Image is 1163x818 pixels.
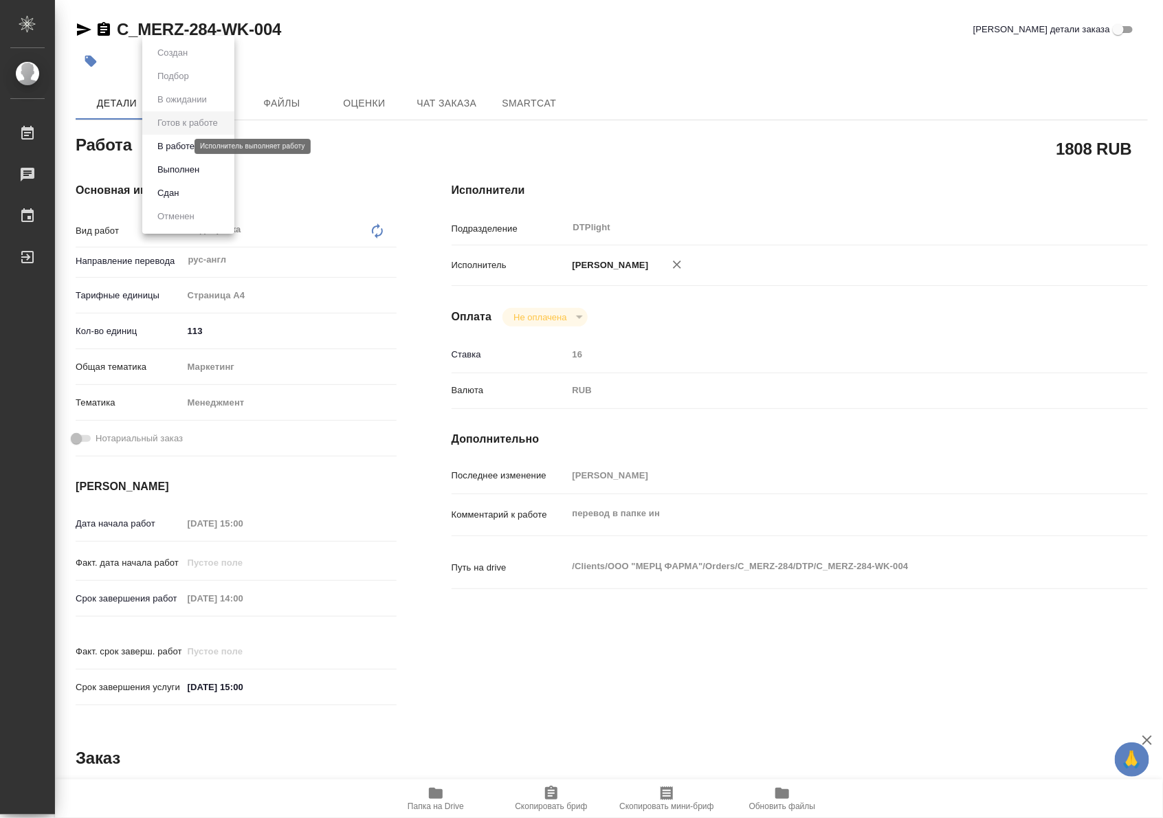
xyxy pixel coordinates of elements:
button: Подбор [153,69,193,84]
button: Создан [153,45,192,60]
button: Отменен [153,209,199,224]
button: В ожидании [153,92,211,107]
button: Выполнен [153,162,203,177]
button: Сдан [153,186,183,201]
button: Готов к работе [153,115,222,131]
button: В работе [153,139,199,154]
